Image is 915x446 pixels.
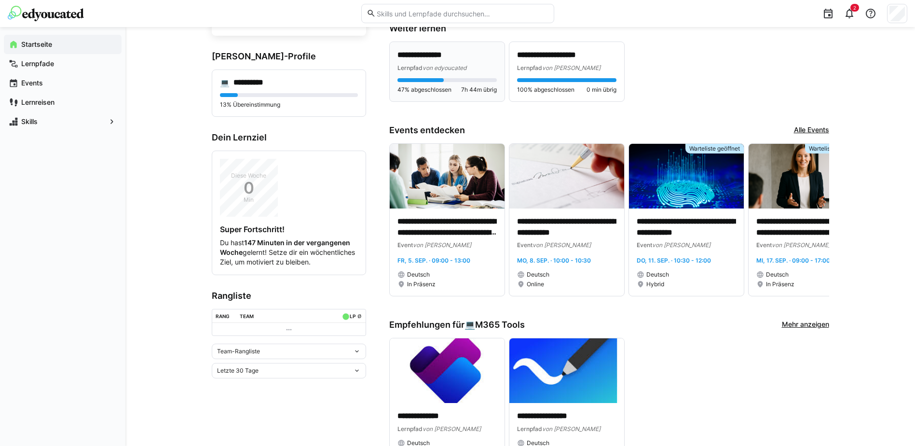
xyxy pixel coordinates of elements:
span: 0 min übrig [587,86,616,94]
a: Mehr anzeigen [782,320,829,330]
span: Deutsch [766,271,789,279]
span: von [PERSON_NAME] [772,241,830,249]
span: 47% abgeschlossen [397,86,451,94]
span: Event [637,241,652,249]
strong: 147 Minuten in der vergangenen Woche [220,238,350,256]
span: Hybrid [646,280,664,288]
span: Deutsch [407,271,430,279]
span: von [PERSON_NAME] [542,425,601,432]
span: von [PERSON_NAME] [413,241,471,249]
span: Team-Rangliste [217,348,260,355]
span: Online [527,280,544,288]
img: image [749,144,863,209]
span: Event [756,241,772,249]
span: M365 Tools [475,320,525,330]
h3: Rangliste [212,291,366,301]
span: Deutsch [527,271,549,279]
img: image [509,144,624,209]
span: Lernpfad [517,64,542,71]
span: Event [517,241,533,249]
div: 💻️ [464,320,525,330]
span: 7h 44m übrig [461,86,497,94]
h3: Weiter lernen [389,23,829,34]
h3: Empfehlungen für [389,320,525,330]
span: Deutsch [646,271,669,279]
input: Skills und Lernpfade durchsuchen… [376,9,548,18]
div: LP [350,313,355,319]
span: In Präsenz [407,280,436,288]
span: von [PERSON_NAME] [423,425,481,432]
h3: Events entdecken [389,125,465,136]
span: 2 [853,5,856,11]
span: von [PERSON_NAME] [542,64,601,71]
span: In Präsenz [766,280,794,288]
div: Team [240,313,254,319]
img: image [629,144,744,209]
span: Warteliste geöffnet [809,145,860,153]
span: Lernpfad [397,64,423,71]
a: Alle Events [794,125,829,136]
span: Lernpfad [397,425,423,432]
span: Fr, 5. Sep. · 09:00 - 13:00 [397,257,470,264]
img: image [390,144,505,209]
span: von [PERSON_NAME] [652,241,710,249]
h4: Super Fortschritt! [220,224,358,234]
span: Warteliste geöffnet [689,145,740,153]
p: 13% Übereinstimmung [220,101,358,109]
h3: [PERSON_NAME]-Profile [212,51,366,62]
span: 100% abgeschlossen [517,86,574,94]
span: Mo, 8. Sep. · 10:00 - 10:30 [517,257,591,264]
span: Do, 11. Sep. · 10:30 - 12:00 [637,257,711,264]
div: Rang [216,313,230,319]
span: Event [397,241,413,249]
span: von edyoucated [423,64,466,71]
span: Mi, 17. Sep. · 09:00 - 17:00 [756,257,830,264]
span: von [PERSON_NAME] [533,241,591,249]
h3: Dein Lernziel [212,132,366,143]
img: image [390,338,505,403]
div: 💻️ [220,78,230,87]
img: image [509,338,624,403]
span: Letzte 30 Tage [217,367,259,375]
p: Du hast gelernt! Setze dir ein wöchentliches Ziel, um motiviert zu bleiben. [220,238,358,267]
span: Lernpfad [517,425,542,432]
a: ø [357,311,362,320]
